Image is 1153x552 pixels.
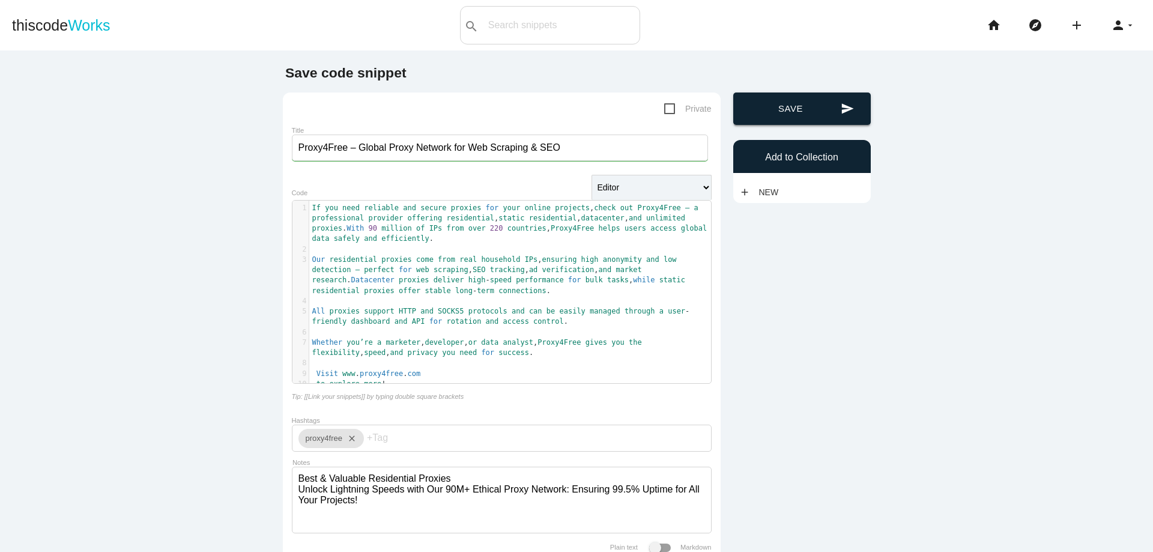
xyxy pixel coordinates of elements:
[594,204,616,212] span: check
[455,287,473,295] span: long
[342,204,360,212] span: need
[364,265,395,274] span: perfect
[664,102,712,117] span: Private
[507,224,546,232] span: countries
[490,224,503,232] span: 220
[525,255,538,264] span: IPs
[312,224,343,232] span: proxies
[542,265,595,274] span: verification
[486,276,490,284] span: -
[292,296,309,306] div: 4
[312,307,325,315] span: All
[739,181,785,203] a: addNew
[486,204,499,212] span: for
[503,338,534,347] span: analyst
[468,338,477,347] span: or
[292,135,708,161] input: What does this code do?
[312,214,365,222] span: professional
[438,307,464,315] span: SOCKS5
[529,307,542,315] span: can
[638,204,681,212] span: Proxy4Free
[555,204,590,212] span: projects
[292,379,309,389] div: 10
[599,224,620,232] span: helps
[399,307,416,315] span: HTTP
[312,287,360,295] span: residential
[482,13,640,38] input: Search snippets
[403,204,416,212] span: and
[568,276,581,284] span: for
[625,307,655,315] span: through
[364,348,386,357] span: speed
[312,255,325,264] span: Our
[581,214,625,222] span: datacenter
[425,338,464,347] span: developer
[590,307,620,315] span: managed
[351,317,390,326] span: dashboard
[694,204,698,212] span: a
[633,276,655,284] span: while
[312,265,351,274] span: detection
[490,265,525,274] span: tracking
[316,380,325,388] span: to
[629,214,642,222] span: and
[603,255,642,264] span: anonymity
[551,224,594,232] span: Proxy4Free
[368,224,377,232] span: 90
[292,189,308,196] label: Code
[381,224,412,232] span: million
[334,234,360,243] span: safely
[360,369,403,378] span: proxy4free
[416,255,434,264] span: come
[329,380,360,388] span: explore
[659,307,664,315] span: a
[542,255,577,264] span: ensuring
[68,17,110,34] span: Works
[459,255,477,264] span: real
[646,214,685,222] span: unlimited
[461,7,482,44] button: search
[364,287,395,295] span: proxies
[292,127,304,134] label: Title
[420,204,446,212] span: secure
[477,287,494,295] span: term
[525,204,551,212] span: online
[316,369,338,378] span: Visit
[292,369,309,379] div: 9
[468,307,507,315] span: protocols
[629,338,642,347] span: the
[312,369,421,378] span: . .
[434,276,464,284] span: deliver
[586,276,603,284] span: bulk
[739,152,865,163] h6: Add to Collection
[356,265,360,274] span: —
[364,234,377,243] span: and
[533,317,564,326] span: control
[459,348,477,357] span: need
[438,255,455,264] span: from
[285,65,407,80] b: Save code snippet
[1111,6,1125,44] i: person
[581,255,599,264] span: high
[529,214,576,222] span: residential
[681,224,707,232] span: global
[503,317,529,326] span: access
[292,393,464,400] i: Tip: [[Link your snippets]] by typing double square brackets
[481,255,520,264] span: household
[312,338,647,357] span: , , , , , .
[464,7,479,46] i: search
[416,265,429,274] span: web
[399,276,429,284] span: proxies
[447,317,482,326] span: rotation
[429,224,443,232] span: IPs
[325,204,338,212] span: you
[292,306,309,317] div: 5
[347,338,372,347] span: you’re
[312,317,347,326] span: friendly
[292,255,309,265] div: 3
[420,307,434,315] span: and
[12,6,110,44] a: thiscodeWorks
[1028,6,1043,44] i: explore
[390,348,404,357] span: and
[468,224,486,232] span: over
